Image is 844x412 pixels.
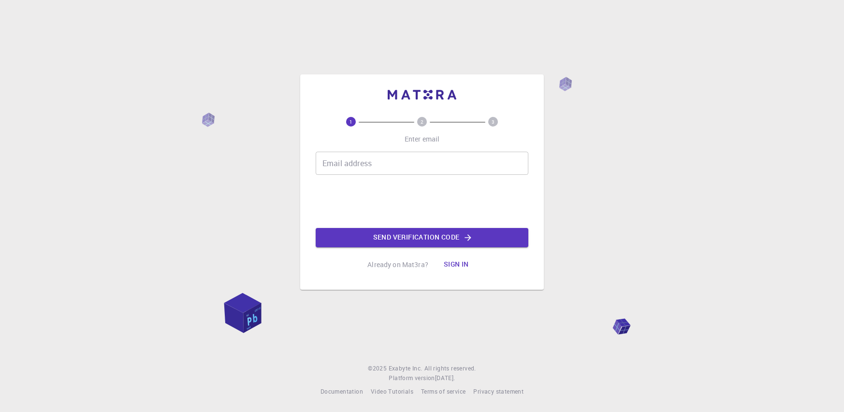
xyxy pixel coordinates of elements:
[424,364,476,373] span: All rights reserved.
[320,387,363,395] span: Documentation
[389,364,422,372] span: Exabyte Inc.
[316,228,528,247] button: Send verification code
[389,364,422,373] a: Exabyte Inc.
[421,387,466,395] span: Terms of service
[371,387,413,397] a: Video Tutorials
[320,387,363,397] a: Documentation
[405,134,440,144] p: Enter email
[421,118,423,125] text: 2
[435,374,455,382] span: [DATE] .
[349,118,352,125] text: 1
[367,260,428,270] p: Already on Mat3ra?
[492,118,495,125] text: 3
[421,387,466,397] a: Terms of service
[389,373,435,383] span: Platform version
[473,387,524,397] a: Privacy statement
[473,387,524,395] span: Privacy statement
[349,183,495,220] iframe: reCAPTCHA
[436,255,477,274] button: Sign in
[368,364,388,373] span: © 2025
[435,373,455,383] a: [DATE].
[371,387,413,395] span: Video Tutorials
